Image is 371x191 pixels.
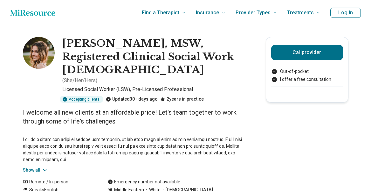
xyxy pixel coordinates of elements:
ul: Payment options [271,68,343,83]
a: Home page [10,6,55,19]
span: Find a Therapist [142,8,179,17]
p: I welcome all new clients at an affordable price! Let's team together to work through some of lif... [23,108,245,126]
span: Insurance [196,8,219,17]
span: Provider Types [236,8,271,17]
img: Danielle Handal, MSW, Registered Clinical Social Work Intern, Licensed Social Worker (LSW) [23,37,55,69]
p: Lo i dolo sitam con adipi el seddoeiusm temporin, ut lab etdo magn al enim ad min veniamqu nostru... [23,136,245,163]
div: Remote / In-person [23,179,95,185]
div: Emergency number not available [108,179,180,185]
button: Callprovider [271,45,343,60]
p: Licensed Social Worker (LSW), Pre-Licensed Professional [62,86,245,93]
div: Accepting clients [60,96,103,103]
span: Treatments [287,8,314,17]
p: ( She/Her/Hers ) [62,77,97,84]
div: Updated 30+ days ago [106,96,158,103]
button: Log In [330,8,361,18]
h1: [PERSON_NAME], MSW, Registered Clinical Social Work [DEMOGRAPHIC_DATA] [62,37,245,77]
li: Out-of-pocket [271,68,343,75]
li: I offer a free consultation [271,76,343,83]
button: Show all [23,167,48,173]
div: 2 years in practice [160,96,204,103]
